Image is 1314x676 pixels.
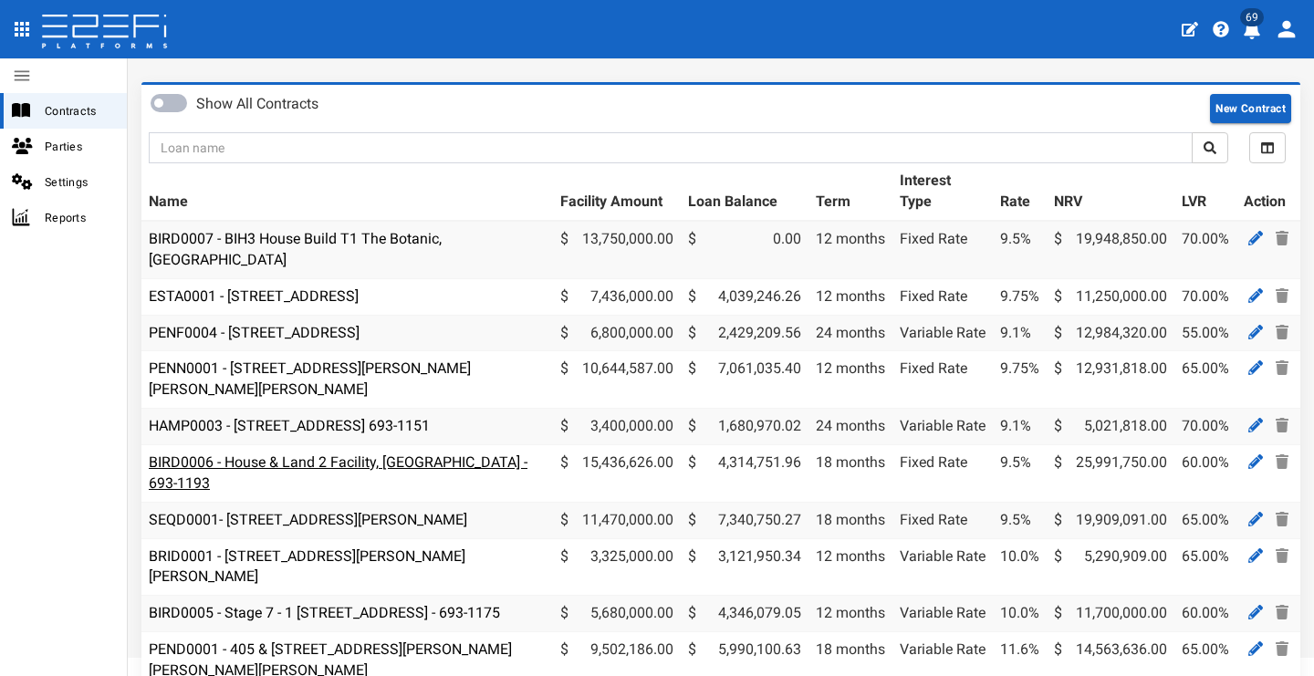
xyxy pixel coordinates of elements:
td: 6,800,000.00 [553,315,681,351]
td: Fixed Rate [892,444,993,502]
a: Delete Contract [1271,357,1293,380]
a: Delete Contract [1271,285,1293,307]
button: New Contract [1210,94,1291,123]
td: 60.00% [1174,596,1236,632]
td: 10,644,587.00 [553,351,681,409]
a: Delete Contract [1271,414,1293,437]
a: PENN0001 - [STREET_ADDRESS][PERSON_NAME][PERSON_NAME][PERSON_NAME] [149,359,471,398]
td: Variable Rate [892,596,993,632]
td: 65.00% [1174,502,1236,538]
td: 9.5% [993,221,1047,278]
a: Delete Contract [1271,321,1293,344]
th: Action [1236,163,1300,221]
label: Show All Contracts [196,94,318,115]
td: 13,750,000.00 [553,221,681,278]
a: Delete Contract [1271,227,1293,250]
a: Delete Contract [1271,601,1293,624]
td: 7,436,000.00 [553,278,681,315]
td: 15,436,626.00 [553,444,681,502]
a: Delete Contract [1271,638,1293,660]
th: Name [141,163,553,221]
td: 18 months [808,502,892,538]
td: 10.0% [993,596,1047,632]
td: 4,314,751.96 [681,444,808,502]
span: Contracts [45,100,112,121]
span: Reports [45,207,112,228]
td: Fixed Rate [892,502,993,538]
span: Settings [45,172,112,192]
td: 65.00% [1174,351,1236,409]
td: 3,121,950.34 [681,538,808,596]
td: 24 months [808,409,892,445]
td: 12 months [808,538,892,596]
td: 12,931,818.00 [1047,351,1174,409]
td: 4,039,246.26 [681,278,808,315]
td: 12 months [808,278,892,315]
td: Fixed Rate [892,278,993,315]
td: 19,909,091.00 [1047,502,1174,538]
th: Term [808,163,892,221]
td: 5,021,818.00 [1047,409,1174,445]
td: 12 months [808,596,892,632]
th: Rate [993,163,1047,221]
th: Loan Balance [681,163,808,221]
td: 7,340,750.27 [681,502,808,538]
a: Delete Contract [1271,451,1293,473]
td: 12,984,320.00 [1047,315,1174,351]
td: 55.00% [1174,315,1236,351]
a: Delete Contract [1271,508,1293,531]
a: BIRD0006 - House & Land 2 Facility, [GEOGRAPHIC_DATA] - 693-1193 [149,453,527,492]
th: Interest Type [892,163,993,221]
td: 18 months [808,444,892,502]
td: 11,470,000.00 [553,502,681,538]
td: Fixed Rate [892,221,993,278]
a: BIRD0007 - BIH3 House Build T1 The Botanic, [GEOGRAPHIC_DATA] [149,230,442,268]
a: Delete Contract [1271,545,1293,567]
th: NRV [1047,163,1174,221]
td: 25,991,750.00 [1047,444,1174,502]
td: 4,346,079.05 [681,596,808,632]
td: 9.5% [993,444,1047,502]
td: 11,250,000.00 [1047,278,1174,315]
a: SEQD0001- [STREET_ADDRESS][PERSON_NAME] [149,511,467,528]
td: 5,680,000.00 [553,596,681,632]
td: 70.00% [1174,409,1236,445]
td: 9.5% [993,502,1047,538]
td: Variable Rate [892,409,993,445]
td: 7,061,035.40 [681,351,808,409]
td: 70.00% [1174,278,1236,315]
td: 3,400,000.00 [553,409,681,445]
td: 12 months [808,221,892,278]
td: 9.1% [993,409,1047,445]
td: 11,700,000.00 [1047,596,1174,632]
td: 10.0% [993,538,1047,596]
a: HAMP0003 - [STREET_ADDRESS] 693-1151 [149,417,430,434]
a: BRID0001 - [STREET_ADDRESS][PERSON_NAME][PERSON_NAME] [149,547,465,586]
td: 9.1% [993,315,1047,351]
td: 0.00 [681,221,808,278]
td: 5,290,909.00 [1047,538,1174,596]
th: LVR [1174,163,1236,221]
td: 70.00% [1174,221,1236,278]
td: 1,680,970.02 [681,409,808,445]
th: Facility Amount [553,163,681,221]
td: Variable Rate [892,538,993,596]
a: ESTA0001 - [STREET_ADDRESS] [149,287,359,305]
input: Loan name [149,132,1193,163]
td: 9.75% [993,278,1047,315]
span: Parties [45,136,112,157]
a: PENF0004 - [STREET_ADDRESS] [149,324,360,341]
td: 2,429,209.56 [681,315,808,351]
td: 19,948,850.00 [1047,221,1174,278]
td: 65.00% [1174,538,1236,596]
td: 3,325,000.00 [553,538,681,596]
td: 24 months [808,315,892,351]
td: Variable Rate [892,315,993,351]
td: Fixed Rate [892,351,993,409]
td: 60.00% [1174,444,1236,502]
td: 12 months [808,351,892,409]
a: BIRD0005 - Stage 7 - 1 [STREET_ADDRESS] - 693-1175 [149,604,500,621]
td: 9.75% [993,351,1047,409]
